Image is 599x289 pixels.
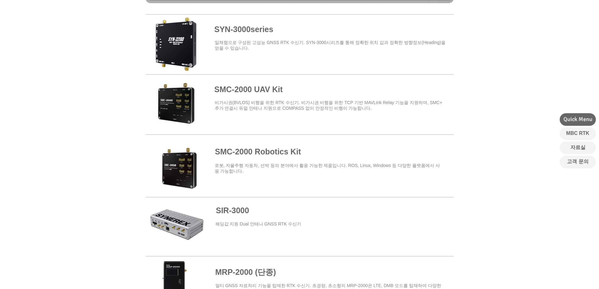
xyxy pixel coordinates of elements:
div: Quick Menu [560,113,596,126]
a: MBC RTK [560,127,596,140]
a: 고객 문의 [560,156,596,168]
span: 고객 문의 [567,158,588,165]
a: 자료실 [560,142,596,154]
span: ​비가시권(BVLOS) 비행을 위한 RTK 수신기. 비가시권 비행을 위한 TCP 기반 MAVLink Relay 기능을 지원하며, SMC+ 추가 연결시 듀얼 안테나 지원으로 C... [215,100,442,111]
span: MBC RTK [566,130,590,137]
a: ​헤딩값 지원 Dual 안테나 GNSS RTK 수신기 [215,221,302,226]
iframe: Wix Chat [527,262,599,289]
span: Quick Menu [563,115,592,123]
a: SIR-3000 [216,206,249,215]
span: 자료실 [570,144,585,151]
